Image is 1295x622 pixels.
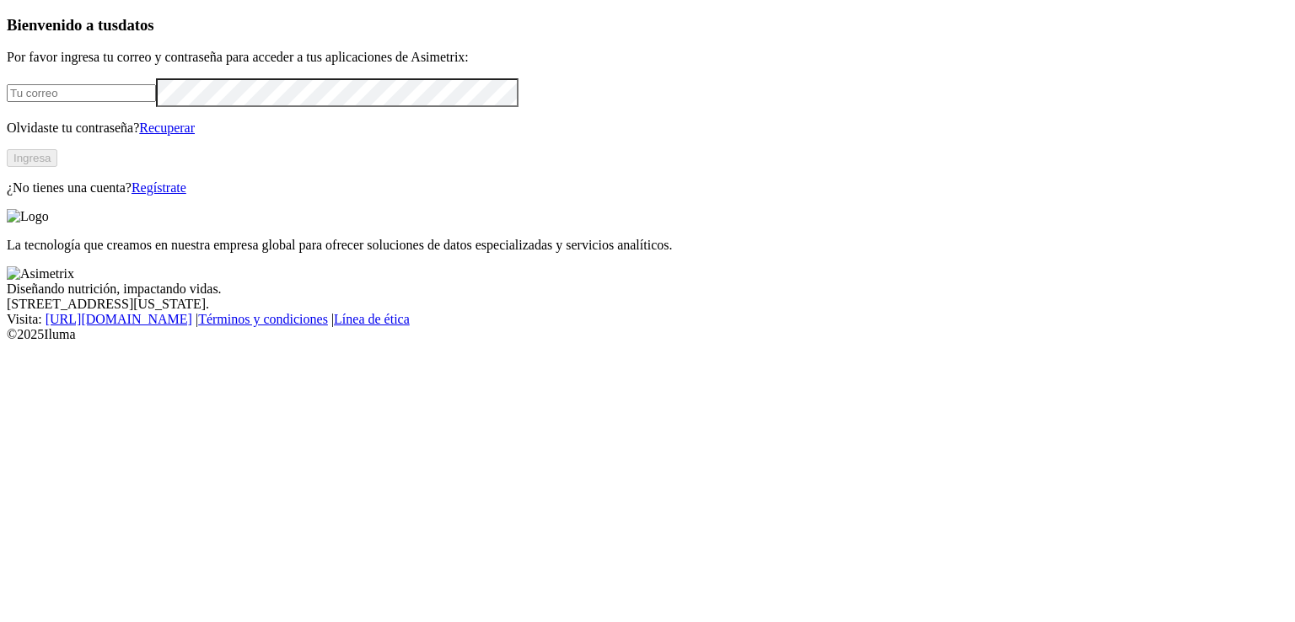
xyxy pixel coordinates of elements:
span: datos [118,16,154,34]
a: Recuperar [139,121,195,135]
a: Términos y condiciones [198,312,328,326]
div: © 2025 Iluma [7,327,1288,342]
p: ¿No tienes una cuenta? [7,180,1288,196]
div: [STREET_ADDRESS][US_STATE]. [7,297,1288,312]
h3: Bienvenido a tus [7,16,1288,35]
p: Olvidaste tu contraseña? [7,121,1288,136]
input: Tu correo [7,84,156,102]
a: Línea de ética [334,312,410,326]
div: Visita : | | [7,312,1288,327]
p: Por favor ingresa tu correo y contraseña para acceder a tus aplicaciones de Asimetrix: [7,50,1288,65]
p: La tecnología que creamos en nuestra empresa global para ofrecer soluciones de datos especializad... [7,238,1288,253]
a: Regístrate [132,180,186,195]
a: [URL][DOMAIN_NAME] [46,312,192,326]
img: Logo [7,209,49,224]
button: Ingresa [7,149,57,167]
div: Diseñando nutrición, impactando vidas. [7,282,1288,297]
img: Asimetrix [7,266,74,282]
